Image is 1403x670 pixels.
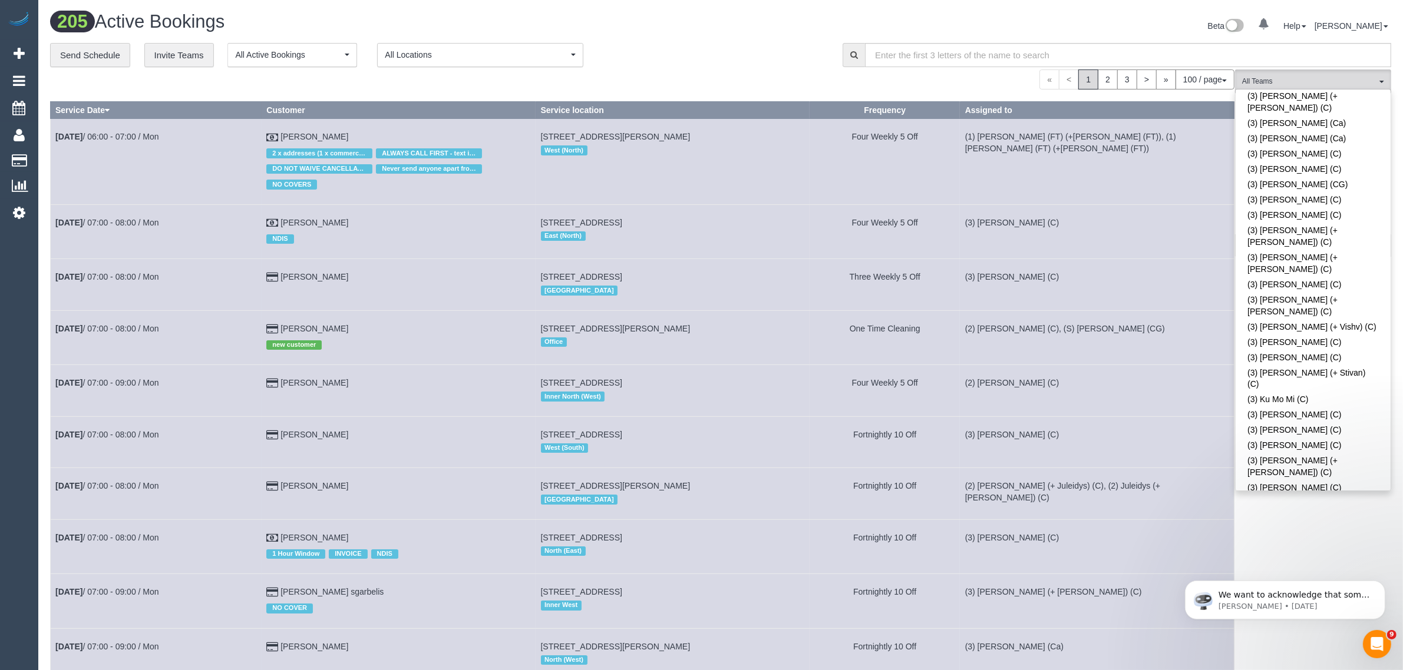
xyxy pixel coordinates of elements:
td: Customer [262,574,536,628]
span: [STREET_ADDRESS][PERSON_NAME] [541,481,691,490]
b: [DATE] [55,481,82,490]
div: Location [541,389,805,404]
td: Customer [262,468,536,519]
span: NO COVERS [266,180,317,189]
a: (3) [PERSON_NAME] (C) [1236,146,1391,161]
a: [DATE]/ 07:00 - 08:00 / Mon [55,324,159,333]
a: (3) [PERSON_NAME] (+ Stivan) (C) [1236,365,1391,392]
div: Location [541,142,805,158]
img: Automaid Logo [7,12,31,28]
i: Credit Card Payment [266,379,278,387]
td: Schedule date [51,519,262,573]
button: All Teams [1235,69,1391,94]
i: Check Payment [266,534,278,542]
button: 100 / page [1176,69,1234,89]
td: Frequency [810,416,960,467]
td: Customer [262,119,536,204]
td: Customer [262,259,536,310]
span: DO NOT WAIVE CANCELLATION FEE [266,164,372,174]
b: [DATE] [55,533,82,542]
button: All Locations [377,43,583,67]
a: (3) [PERSON_NAME] (+ [PERSON_NAME]) (C) [1236,223,1391,250]
span: INVOICE [329,549,367,559]
span: 1 [1078,69,1098,89]
a: [DATE]/ 07:00 - 09:00 / Mon [55,642,159,651]
span: All Locations [385,49,568,61]
span: Office [541,337,567,347]
span: [GEOGRAPHIC_DATA] [541,495,618,504]
td: Schedule date [51,574,262,628]
i: Credit Card Payment [266,273,278,281]
span: [STREET_ADDRESS] [541,430,622,439]
td: Frequency [810,204,960,258]
td: Schedule date [51,259,262,310]
b: [DATE] [55,218,82,227]
span: NDIS [266,234,293,244]
a: [DATE]/ 07:00 - 08:00 / Mon [55,481,159,490]
span: < [1059,69,1079,89]
a: (3) Ku Mo Mi (C) [1236,392,1391,407]
a: [PERSON_NAME] [280,378,348,387]
a: [PERSON_NAME] [280,430,348,439]
td: Assigned to [960,204,1234,258]
div: Location [541,440,805,456]
i: Check Payment [266,134,278,142]
td: Assigned to [960,519,1234,573]
a: 2 [1098,69,1118,89]
td: Service location [536,365,810,416]
span: NO COVER [266,603,313,613]
a: [DATE]/ 07:00 - 09:00 / Mon [55,587,159,596]
span: [GEOGRAPHIC_DATA] [541,286,618,295]
td: Frequency [810,519,960,573]
i: Credit Card Payment [266,643,278,651]
a: Send Schedule [50,43,130,68]
span: [STREET_ADDRESS] [541,378,622,387]
span: [STREET_ADDRESS] [541,272,622,281]
a: [PERSON_NAME] [280,218,348,227]
div: Location [541,652,805,668]
a: (3) [PERSON_NAME] (+ [PERSON_NAME]) (C) [1236,250,1391,277]
a: (3) [PERSON_NAME] (CG) [1236,177,1391,192]
span: North (East) [541,546,586,556]
td: Assigned to [960,259,1234,310]
i: Check Payment [266,219,278,227]
i: Credit Card Payment [266,431,278,439]
img: New interface [1224,19,1244,34]
a: (3) [PERSON_NAME] (+ Vishv) (C) [1236,319,1391,334]
a: (3) [PERSON_NAME] (C) [1236,161,1391,177]
span: West (South) [541,443,589,453]
td: Service location [536,310,810,364]
a: (3) [PERSON_NAME] (C) [1236,192,1391,207]
a: [DATE]/ 06:00 - 07:00 / Mon [55,132,159,141]
span: 1 Hour Window [266,549,325,559]
a: Help [1283,21,1306,31]
span: [STREET_ADDRESS][PERSON_NAME] [541,324,691,333]
td: Assigned to [960,416,1234,467]
button: All Active Bookings [227,43,357,67]
iframe: Intercom live chat [1363,630,1391,658]
span: Never send anyone apart from [PERSON_NAME] & [PERSON_NAME] [376,164,482,174]
a: [DATE]/ 07:00 - 08:00 / Mon [55,272,159,281]
b: [DATE] [55,132,82,141]
span: [STREET_ADDRESS][PERSON_NAME] [541,132,691,141]
div: Location [541,543,805,559]
td: Schedule date [51,119,262,204]
td: Frequency [810,259,960,310]
div: Location [541,283,805,298]
iframe: Intercom notifications message [1167,556,1403,638]
span: East (North) [541,231,586,241]
td: Customer [262,204,536,258]
a: (3) [PERSON_NAME] (C) [1236,350,1391,365]
td: Assigned to [960,119,1234,204]
th: Customer [262,102,536,119]
td: Customer [262,310,536,364]
i: Credit Card Payment [266,482,278,490]
span: [STREET_ADDRESS] [541,587,622,596]
b: [DATE] [55,378,82,387]
td: Service location [536,519,810,573]
a: (3) [PERSON_NAME] (C) [1236,207,1391,223]
a: Invite Teams [144,43,214,68]
i: Credit Card Payment [266,325,278,333]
